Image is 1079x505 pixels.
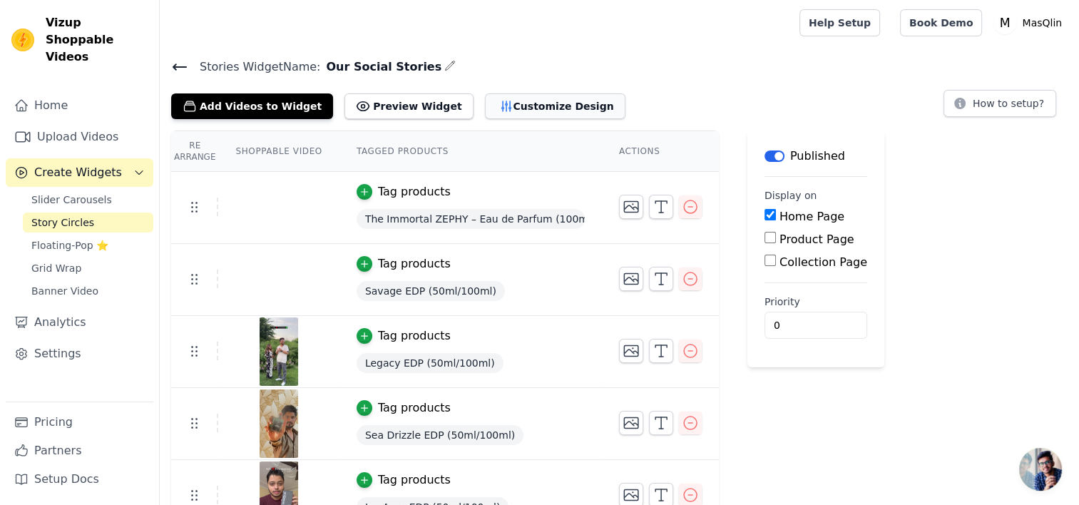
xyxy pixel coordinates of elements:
[444,57,456,76] div: Edit Name
[378,183,451,200] div: Tag products
[357,281,505,301] span: Savage EDP (50ml/100ml)
[188,58,320,76] span: Stories Widget Name:
[357,209,585,229] span: The Immortal ZEPHY – Eau de Parfum (100ml)
[378,327,451,345] div: Tag products
[31,284,98,298] span: Banner Video
[34,164,122,181] span: Create Widgets
[378,471,451,489] div: Tag products
[6,158,153,187] button: Create Widgets
[6,91,153,120] a: Home
[357,425,523,445] span: Sea Drizzle EDP (50ml/100ml)
[357,471,451,489] button: Tag products
[31,193,112,207] span: Slider Carousels
[344,93,473,119] button: Preview Widget
[320,58,441,76] span: Our Social Stories
[339,131,602,172] th: Tagged Products
[799,9,880,36] a: Help Setup
[779,233,854,246] label: Product Page
[357,353,503,373] span: Legacy EDP (50ml/100ml)
[218,131,339,172] th: Shoppable Video
[6,340,153,368] a: Settings
[944,90,1056,117] button: How to setup?
[378,399,451,417] div: Tag products
[31,238,108,252] span: Floating-Pop ⭐
[1000,16,1011,30] text: M
[357,255,451,272] button: Tag products
[46,14,148,66] span: Vizup Shoppable Videos
[602,131,719,172] th: Actions
[23,235,153,255] a: Floating-Pop ⭐
[31,215,94,230] span: Story Circles
[31,261,81,275] span: Grid Wrap
[259,245,299,314] img: vizup-images-6d25.jpg
[1019,448,1062,491] div: Open chat
[378,255,451,272] div: Tag products
[485,93,625,119] button: Customize Design
[259,317,299,386] img: vizup-images-4c32.jpg
[944,100,1056,113] a: How to setup?
[11,29,34,51] img: Vizup
[171,93,333,119] button: Add Videos to Widget
[779,210,844,223] label: Home Page
[357,399,451,417] button: Tag products
[357,327,451,345] button: Tag products
[619,411,643,435] button: Change Thumbnail
[23,213,153,233] a: Story Circles
[779,255,867,269] label: Collection Page
[790,148,845,165] p: Published
[357,183,451,200] button: Tag products
[6,308,153,337] a: Analytics
[993,10,1068,36] button: M MasQlin
[764,188,817,203] legend: Display on
[900,9,982,36] a: Book Demo
[619,339,643,363] button: Change Thumbnail
[619,195,643,219] button: Change Thumbnail
[619,267,643,291] button: Change Thumbnail
[6,437,153,465] a: Partners
[259,389,299,458] img: vizup-images-e3d4.jpg
[259,173,299,242] img: vizup-images-cea3.jpg
[764,295,867,309] label: Priority
[1016,10,1068,36] p: MasQlin
[23,190,153,210] a: Slider Carousels
[23,281,153,301] a: Banner Video
[6,465,153,494] a: Setup Docs
[23,258,153,278] a: Grid Wrap
[6,408,153,437] a: Pricing
[6,123,153,151] a: Upload Videos
[171,131,218,172] th: Re Arrange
